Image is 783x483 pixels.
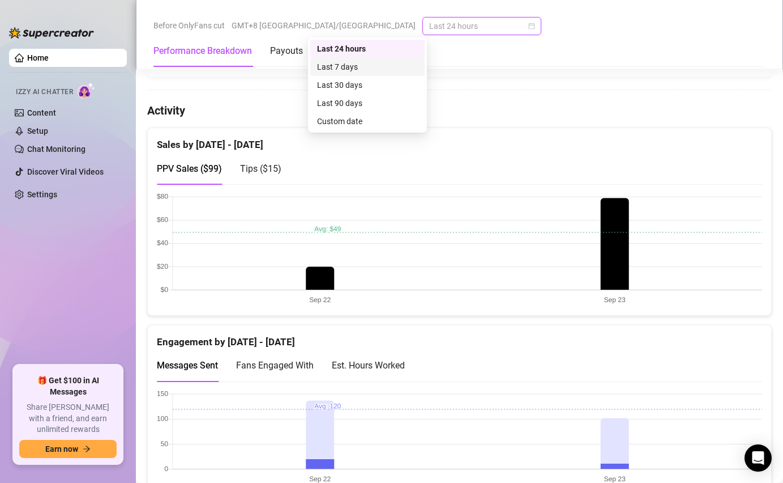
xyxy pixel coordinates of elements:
div: Est. Hours Worked [332,358,405,372]
span: Last 24 hours [429,18,534,35]
div: Performance Breakdown [153,44,252,58]
div: Last 24 hours [317,43,418,55]
span: calendar [528,23,535,29]
span: Tips ( $15 ) [240,163,281,174]
a: Setup [27,126,48,135]
div: Last 90 days [310,94,425,112]
a: Discover Viral Videos [27,167,104,176]
button: Earn nowarrow-right [19,440,117,458]
span: Share [PERSON_NAME] with a friend, and earn unlimited rewards [19,402,117,435]
span: Messages Sent [157,360,218,371]
div: Engagement by [DATE] - [DATE] [157,325,762,350]
a: Home [27,53,49,62]
span: PPV Sales ( $99 ) [157,163,222,174]
div: Last 90 days [317,97,418,109]
span: Before OnlyFans cut [153,17,225,34]
span: GMT+8 [GEOGRAPHIC_DATA]/[GEOGRAPHIC_DATA] [232,17,416,34]
span: Earn now [45,444,78,454]
span: arrow-right [83,445,91,453]
span: 🎁 Get $100 in AI Messages [19,375,117,397]
span: Izzy AI Chatter [16,87,73,98]
img: AI Chatter [78,82,95,99]
span: Fans Engaged With [236,360,314,371]
div: Open Intercom Messenger [745,444,772,472]
div: Last 7 days [310,58,425,76]
div: Payouts [270,44,303,58]
div: Last 30 days [310,76,425,94]
a: Settings [27,190,57,199]
div: Last 30 days [317,79,418,91]
img: logo-BBDzfeDw.svg [9,27,94,39]
a: Chat Monitoring [27,145,85,154]
h4: Activity [147,103,772,118]
div: Custom date [317,115,418,128]
div: Last 7 days [317,61,418,73]
div: Sales by [DATE] - [DATE] [157,128,762,152]
a: Content [27,108,56,117]
div: Last 24 hours [310,40,425,58]
div: Custom date [310,112,425,130]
